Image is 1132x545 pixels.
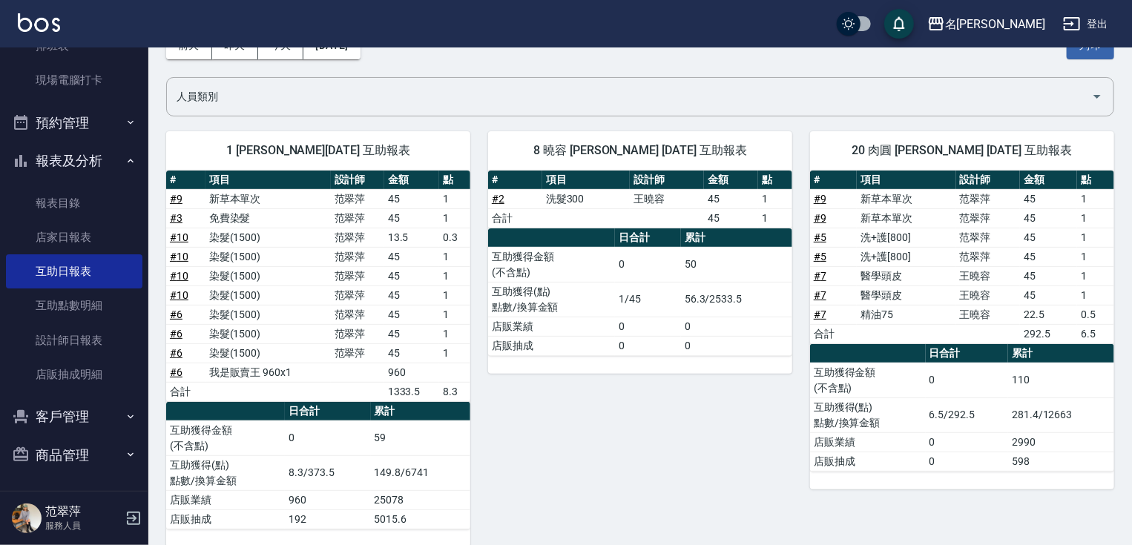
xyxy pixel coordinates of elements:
th: # [488,171,542,190]
td: 45 [1020,266,1077,285]
td: 范翠萍 [956,247,1021,266]
table: a dense table [488,228,792,356]
td: 1333.5 [384,382,440,401]
td: 6.5/292.5 [926,397,1009,432]
button: 客戶管理 [6,397,142,436]
td: 5015.6 [371,509,470,529]
td: 染髮(1500) [205,247,331,266]
td: 45 [384,208,440,228]
td: 0 [926,452,1009,471]
a: 現場電腦打卡 [6,63,142,97]
th: 累計 [371,402,470,421]
th: 日合計 [285,402,370,421]
td: 1 [439,324,470,343]
td: 56.3/2533.5 [681,282,792,317]
td: 598 [1008,452,1114,471]
button: 報表及分析 [6,142,142,180]
a: #9 [814,212,826,224]
td: 店販抽成 [166,509,285,529]
td: 45 [384,189,440,208]
a: #10 [170,270,188,282]
td: 洗髮300 [542,189,631,208]
td: 范翠萍 [331,228,384,247]
td: 染髮(1500) [205,305,331,324]
td: 45 [1020,285,1077,305]
td: 0 [681,336,792,355]
td: 0 [285,420,370,455]
td: 店販業績 [810,432,926,452]
td: 45 [1020,247,1077,266]
td: 45 [384,305,440,324]
th: 累計 [1008,344,1114,363]
td: 0.5 [1077,305,1114,324]
td: 25078 [371,490,470,509]
th: 金額 [704,171,758,190]
th: 設計師 [956,171,1021,190]
td: 1 [439,247,470,266]
td: 互助獲得金額 (不含點) [810,363,926,397]
td: 1 [1077,189,1114,208]
span: 8 曉容 [PERSON_NAME] [DATE] 互助報表 [506,143,774,158]
a: 互助點數明細 [6,288,142,323]
h5: 范翠萍 [45,504,121,519]
td: 1 [758,208,792,228]
a: #10 [170,289,188,301]
td: 1 [439,189,470,208]
td: 互助獲得(點) 點數/換算金額 [166,455,285,490]
td: 我是販賣王 960x1 [205,363,331,382]
td: 45 [1020,228,1077,247]
a: #6 [170,308,182,320]
td: 0 [615,247,681,282]
td: 0 [926,363,1009,397]
button: 登出 [1057,10,1114,38]
td: 2990 [1008,432,1114,452]
th: # [166,171,205,190]
td: 1 [1077,208,1114,228]
td: 王曉容 [956,266,1021,285]
a: 報表目錄 [6,186,142,220]
a: #3 [170,212,182,224]
td: 0 [681,317,792,336]
td: 45 [384,324,440,343]
td: 0.3 [439,228,470,247]
td: 互助獲得(點) 點數/換算金額 [810,397,926,432]
td: 店販抽成 [810,452,926,471]
th: 項目 [205,171,331,190]
td: 新草本單次 [205,189,331,208]
input: 人員名稱 [173,84,1085,110]
table: a dense table [166,171,470,402]
td: 范翠萍 [956,208,1021,228]
td: 1 [758,189,792,208]
span: 1 [PERSON_NAME][DATE] 互助報表 [184,143,453,158]
td: 新草本單次 [857,208,955,228]
td: 13.5 [384,228,440,247]
td: 范翠萍 [956,189,1021,208]
a: #7 [814,308,826,320]
td: 范翠萍 [331,285,384,305]
td: 染髮(1500) [205,343,331,363]
th: 累計 [681,228,792,248]
td: 192 [285,509,370,529]
a: #2 [492,193,504,205]
td: 洗+護[800] [857,247,955,266]
td: 范翠萍 [331,324,384,343]
img: Person [12,503,42,533]
td: 45 [384,247,440,266]
td: 45 [1020,208,1077,228]
td: 292.5 [1020,324,1077,343]
button: 商品管理 [6,436,142,475]
td: 45 [704,189,758,208]
img: Logo [18,13,60,32]
a: 設計師日報表 [6,323,142,357]
td: 1 [439,285,470,305]
td: 王曉容 [956,285,1021,305]
th: 設計師 [331,171,384,190]
td: 6.5 [1077,324,1114,343]
td: 45 [384,266,440,285]
th: 設計師 [630,171,704,190]
button: 預約管理 [6,104,142,142]
a: #6 [170,328,182,340]
td: 互助獲得金額 (不含點) [166,420,285,455]
td: 1 [439,305,470,324]
p: 服務人員 [45,519,121,532]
